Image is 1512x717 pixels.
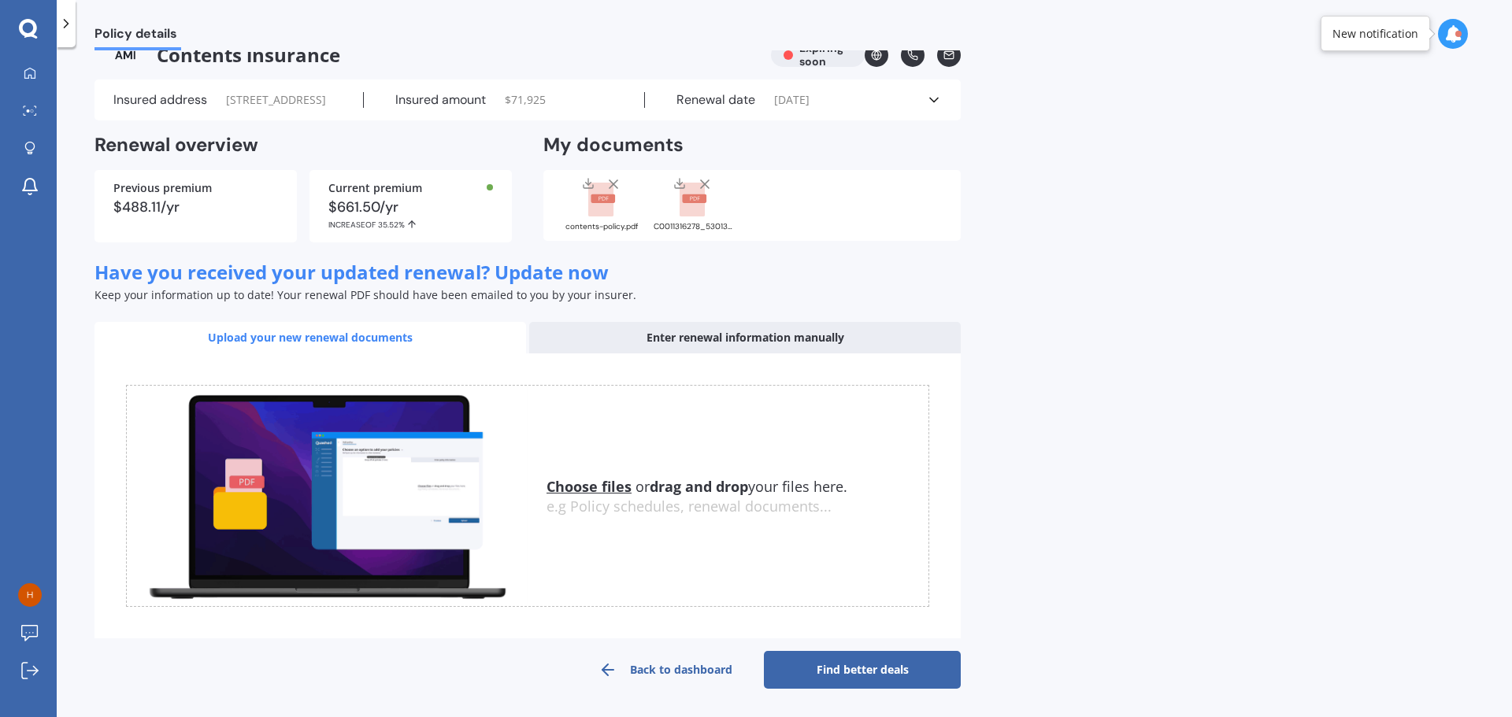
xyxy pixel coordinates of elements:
div: Upload your new renewal documents [94,322,526,353]
span: Contents insurance [94,43,758,67]
img: AMI-text-1.webp [94,43,157,67]
a: Back to dashboard [567,651,764,689]
div: C0011316278_53013269 - Contents.pdf [654,223,732,231]
h2: My documents [543,133,684,157]
div: contents-policy.pdf [562,223,641,231]
label: Insured amount [395,92,486,108]
div: $488.11/yr [113,200,278,214]
span: [STREET_ADDRESS] [226,92,326,108]
span: Policy details [94,26,181,47]
span: [DATE] [774,92,810,108]
b: drag and drop [650,477,748,496]
label: Insured address [113,92,207,108]
h2: Renewal overview [94,133,512,157]
label: Renewal date [676,92,755,108]
div: $661.50/yr [328,200,493,230]
img: 280f8632cb21540eb1716dfc518b342c [18,583,42,607]
span: Have you received your updated renewal? Update now [94,259,609,285]
span: 35.52% [378,220,405,230]
img: upload.de96410c8ce839c3fdd5.gif [127,386,528,607]
div: e.g Policy schedules, renewal documents... [547,498,928,516]
div: Current premium [328,183,493,194]
div: New notification [1332,26,1418,42]
a: Find better deals [764,651,961,689]
span: or your files here. [547,477,847,496]
span: Keep your information up to date! Your renewal PDF should have been emailed to you by your insurer. [94,287,636,302]
div: Previous premium [113,183,278,194]
u: Choose files [547,477,632,496]
div: Enter renewal information manually [529,322,961,353]
span: $ 71,925 [505,92,546,108]
span: INCREASE OF [328,220,378,230]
